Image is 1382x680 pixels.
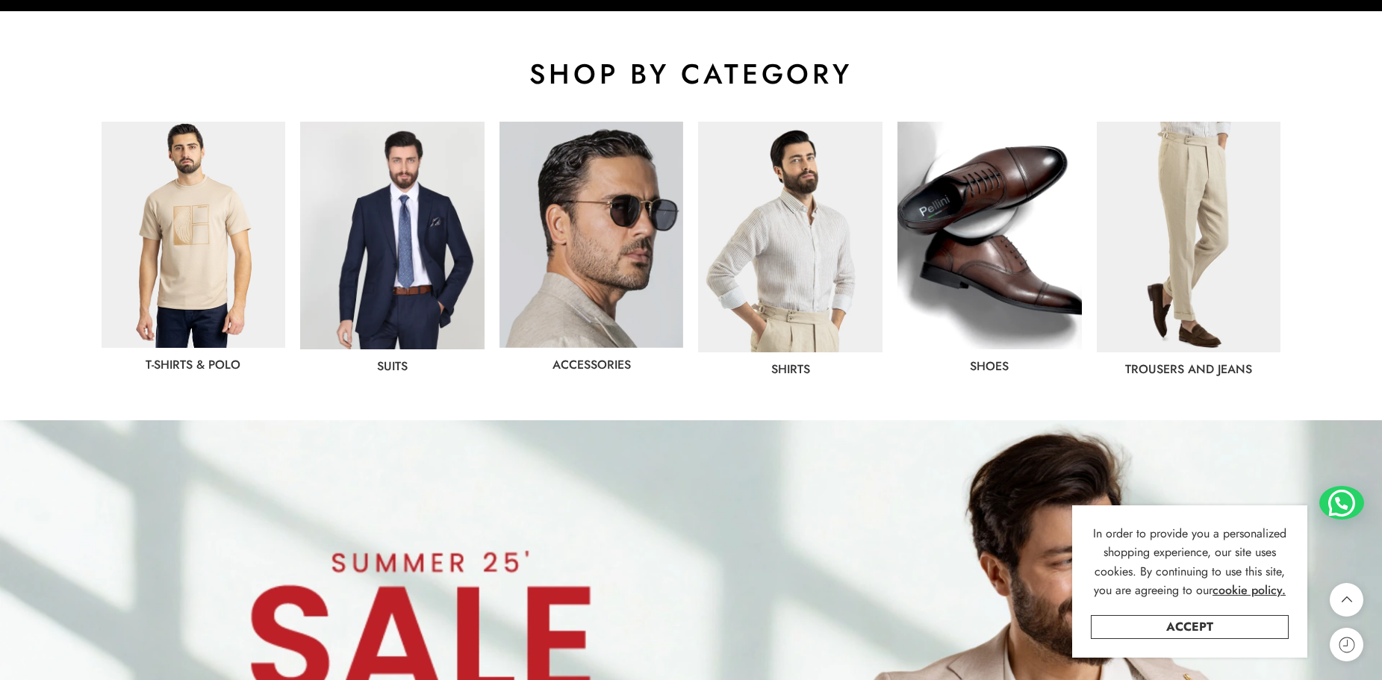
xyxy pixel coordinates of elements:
[771,361,810,378] a: Shirts
[377,358,408,375] a: Suits
[1093,525,1286,599] span: In order to provide you a personalized shopping experience, our site uses cookies. By continuing ...
[1091,615,1289,639] a: Accept
[1213,581,1286,600] a: cookie policy.
[970,358,1009,375] a: shoes
[102,56,1281,92] h2: shop by category
[146,356,240,373] a: T-Shirts & Polo
[553,356,631,373] a: Accessories
[1125,361,1252,378] a: Trousers and jeans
